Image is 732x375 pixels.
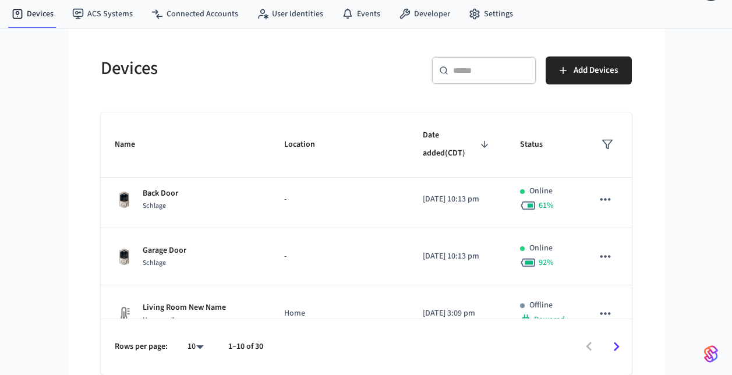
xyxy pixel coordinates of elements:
[529,185,553,197] p: Online
[423,250,493,263] p: [DATE] 10:13 pm
[143,258,166,268] span: Schlage
[63,3,142,24] a: ACS Systems
[529,299,553,312] p: Offline
[143,245,186,257] p: Garage Door
[423,193,493,206] p: [DATE] 10:13 pm
[539,257,554,268] span: 92 %
[101,56,359,80] h5: Devices
[704,345,718,363] img: SeamLogoGradient.69752ec5.svg
[284,193,395,206] p: -
[603,333,630,360] button: Go to next page
[284,136,330,154] span: Location
[115,136,150,154] span: Name
[143,315,175,325] span: Honeywell
[247,3,333,24] a: User Identities
[520,136,558,154] span: Status
[115,190,133,209] img: Schlage Sense Smart Deadbolt with Camelot Trim, Front
[142,3,247,24] a: Connected Accounts
[423,126,493,163] span: Date added(CDT)
[228,341,263,353] p: 1–10 of 30
[333,3,390,24] a: Events
[574,63,618,78] span: Add Devices
[115,247,133,266] img: Schlage Sense Smart Deadbolt with Camelot Trim, Front
[115,305,133,323] img: thermostat_fallback
[143,187,178,200] p: Back Door
[284,250,395,263] p: -
[546,56,632,84] button: Add Devices
[182,338,210,355] div: 10
[423,307,493,320] p: [DATE] 3:09 pm
[459,3,522,24] a: Settings
[539,200,554,211] span: 61 %
[143,201,166,211] span: Schlage
[2,3,63,24] a: Devices
[529,242,553,254] p: Online
[390,3,459,24] a: Developer
[284,307,395,320] p: Home
[143,302,226,314] p: Living Room New Name
[115,341,168,353] p: Rows per page:
[534,314,565,326] span: Powered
